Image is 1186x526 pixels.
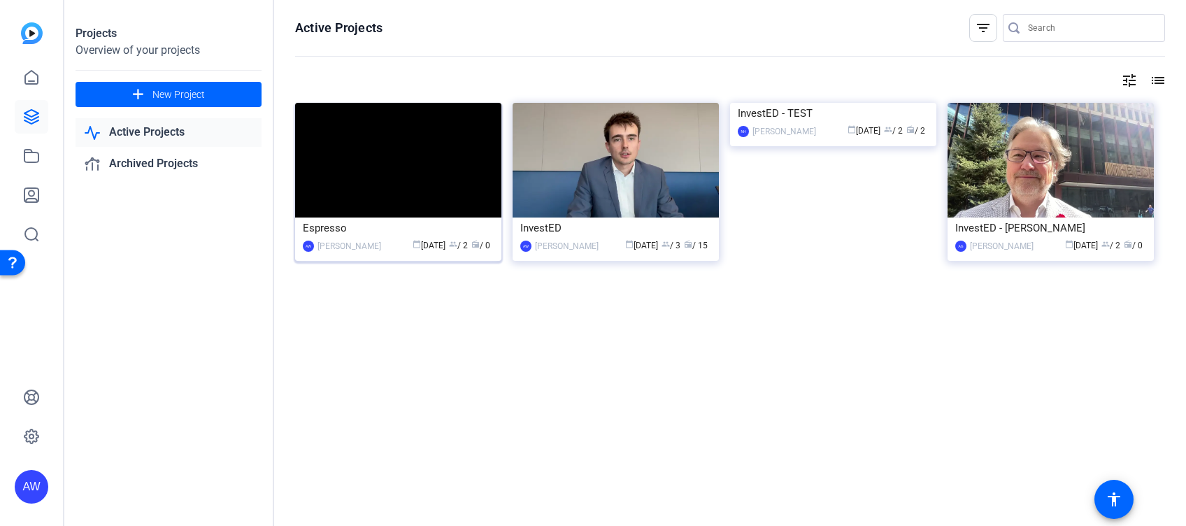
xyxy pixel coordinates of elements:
div: AW [15,470,48,504]
span: group [1101,240,1110,248]
mat-icon: tune [1121,72,1138,89]
div: NH [738,126,749,137]
span: [DATE] [1065,241,1098,250]
div: AW [303,241,314,252]
span: [DATE] [625,241,658,250]
span: group [884,125,892,134]
div: [PERSON_NAME] [317,239,381,253]
span: / 2 [1101,241,1120,250]
div: [PERSON_NAME] [535,239,599,253]
div: Projects [76,25,262,42]
span: group [662,240,670,248]
div: AG [955,241,966,252]
span: group [449,240,457,248]
div: InvestED - TEST [738,103,929,124]
span: radio [684,240,692,248]
mat-icon: filter_list [975,20,992,36]
span: radio [906,125,915,134]
div: [PERSON_NAME] [970,239,1034,253]
span: calendar_today [413,240,421,248]
button: New Project [76,82,262,107]
input: Search [1028,20,1154,36]
div: Overview of your projects [76,42,262,59]
span: / 15 [684,241,708,250]
span: calendar_today [848,125,856,134]
span: New Project [152,87,205,102]
mat-icon: accessibility [1106,491,1122,508]
div: Espresso [303,218,494,239]
img: blue-gradient.svg [21,22,43,44]
span: / 2 [884,126,903,136]
span: radio [1124,240,1132,248]
span: calendar_today [625,240,634,248]
span: [DATE] [848,126,880,136]
span: / 3 [662,241,680,250]
span: / 2 [906,126,925,136]
a: Active Projects [76,118,262,147]
mat-icon: list [1148,72,1165,89]
div: AW [520,241,531,252]
mat-icon: add [129,86,147,104]
span: / 0 [1124,241,1143,250]
span: [DATE] [413,241,445,250]
div: InvestED - [PERSON_NAME] [955,218,1146,239]
span: / 2 [449,241,468,250]
span: calendar_today [1065,240,1073,248]
span: radio [471,240,480,248]
div: InvestED [520,218,711,239]
h1: Active Projects [295,20,383,36]
a: Archived Projects [76,150,262,178]
span: / 0 [471,241,490,250]
div: [PERSON_NAME] [752,125,816,138]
